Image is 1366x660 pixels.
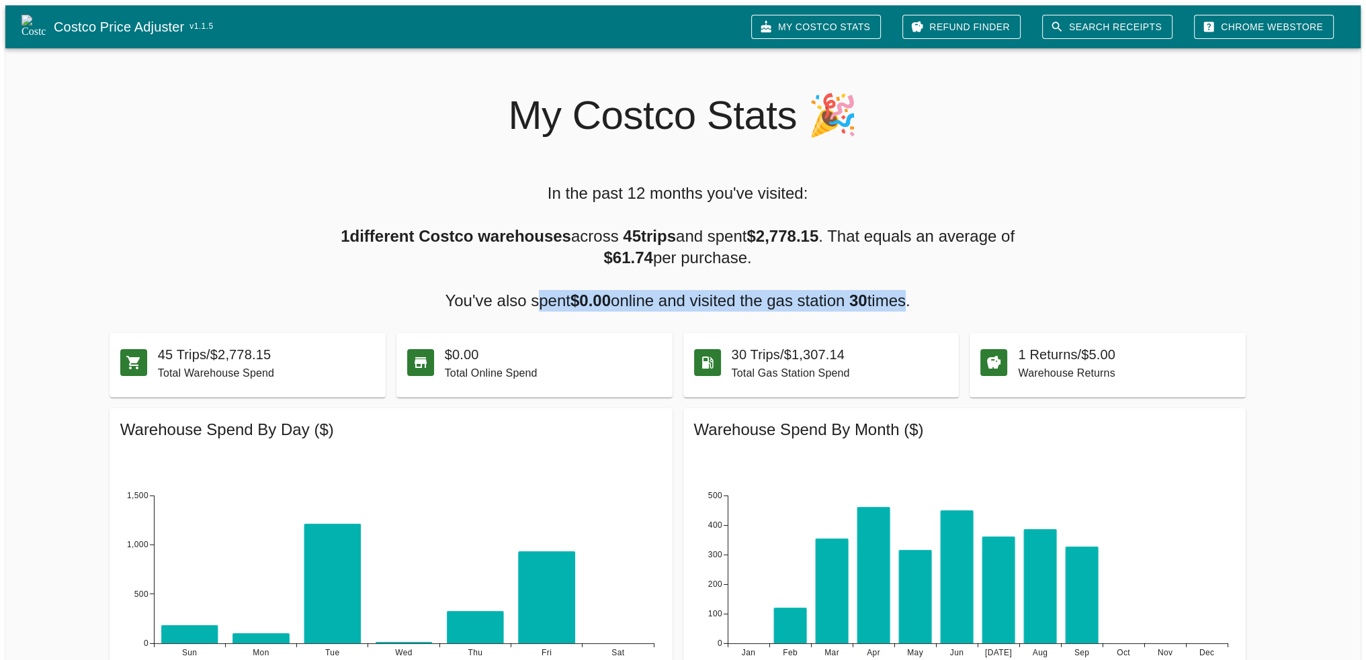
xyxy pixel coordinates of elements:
tspan: Thu [468,648,482,657]
tspan: Sat [611,648,624,657]
tspan: Oct [1117,648,1130,657]
a: Search Receipts [1042,15,1172,40]
tspan: Tue [325,648,339,657]
h2: My Costco Stats 🎉 [347,91,1019,140]
tspan: Nov [1157,648,1172,657]
p: Total Warehouse Spend [158,365,375,381]
tspan: Sun [182,648,198,657]
h6: $0.00 [445,344,662,365]
p: Total Gas Station Spend [732,365,949,381]
b: $0.00 [570,291,611,310]
h6: 1 Returns / $5.00 [1018,344,1235,365]
tspan: 100 [708,609,722,618]
a: Costco Price Adjuster v1.1.5 [54,16,740,38]
tspan: Mon [253,648,269,657]
tspan: 400 [708,520,722,530]
tspan: May [907,648,923,657]
tspan: 1,500 [127,491,148,500]
tspan: 1,000 [127,540,148,549]
tspan: [DATE] [984,648,1011,657]
tspan: Fri [542,648,552,657]
tspan: Mar [824,648,839,657]
b: 45 trips [623,227,676,245]
tspan: Aug [1032,648,1048,657]
tspan: 0 [144,639,148,648]
h5: In the past 12 months you've visited: across and spent . That equals an average of per purchase. ... [339,183,1017,312]
tspan: 300 [708,550,722,559]
b: $2,778.15 [746,227,818,245]
tspan: 500 [134,590,148,599]
tspan: Jun [949,648,964,657]
a: Refund Finder [902,15,1021,40]
p: Total Online Spend [445,365,662,381]
h6: 30 Trips / $1,307.14 [732,344,949,365]
img: Costco Price Adjuster [22,15,46,39]
b: 30 [849,291,867,310]
tspan: 500 [708,491,722,500]
tspan: 0 [717,639,722,648]
tspan: Wed [395,648,413,657]
b: $61.74 [603,248,652,267]
tspan: Dec [1199,648,1214,657]
b: 1 different Costco warehouses [341,227,571,245]
tspan: 200 [708,579,722,589]
tspan: Apr [867,648,880,657]
a: Chrome Webstore [1194,15,1334,40]
span: Warehouse Spend By Month ($) [694,419,1236,440]
p: Warehouse Returns [1018,365,1235,381]
h6: 45 Trips / $2,778.15 [158,344,375,365]
span: v 1.1.5 [189,20,213,34]
span: Warehouse Spend By Day ($) [120,419,662,440]
tspan: Feb [783,648,798,657]
a: My Costco Stats [751,15,881,40]
tspan: Sep [1074,648,1089,657]
tspan: Jan [741,648,755,657]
